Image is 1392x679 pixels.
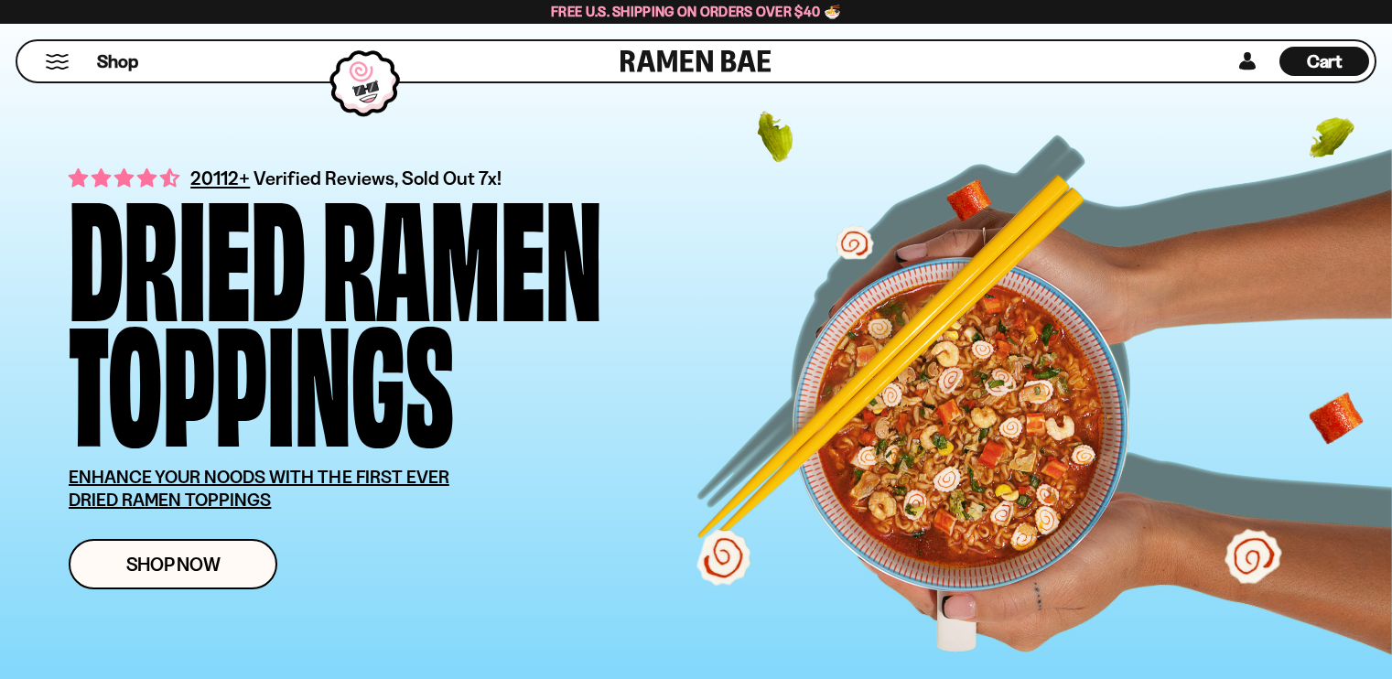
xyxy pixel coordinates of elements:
span: Cart [1307,50,1343,72]
div: Dried [69,188,306,313]
span: Shop [97,49,138,74]
a: Cart [1279,41,1369,81]
button: Mobile Menu Trigger [45,54,70,70]
u: ENHANCE YOUR NOODS WITH THE FIRST EVER DRIED RAMEN TOPPINGS [69,466,449,511]
div: Toppings [69,313,454,438]
span: Free U.S. Shipping on Orders over $40 🍜 [551,3,841,20]
div: Ramen [322,188,602,313]
a: Shop [97,47,138,76]
a: Shop Now [69,539,277,589]
span: Shop Now [126,555,221,574]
